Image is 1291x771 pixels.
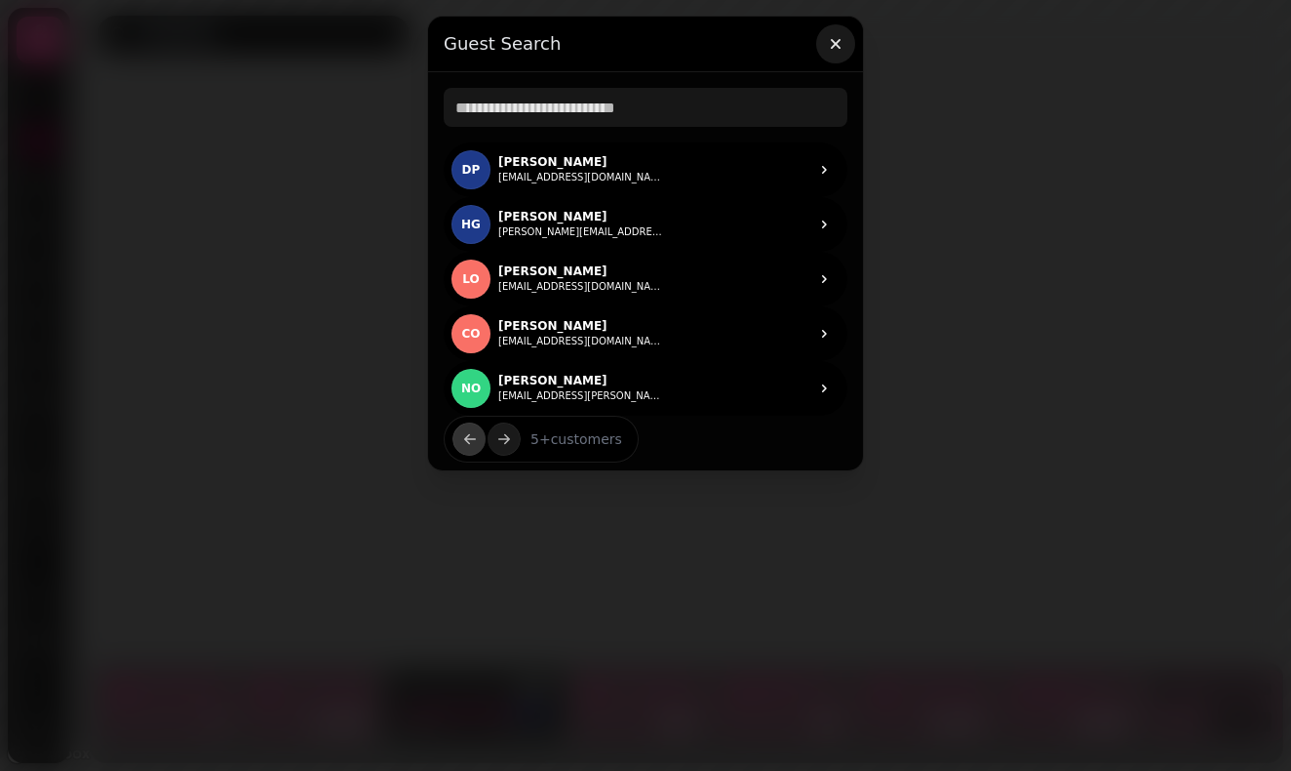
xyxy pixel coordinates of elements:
[462,163,481,177] span: DP
[515,429,622,449] p: 5 + customers
[498,373,664,388] p: [PERSON_NAME]
[498,209,664,224] p: [PERSON_NAME]
[444,306,847,361] a: C OCO[PERSON_NAME][EMAIL_ADDRESS][DOMAIN_NAME]
[444,32,847,56] h3: Guest Search
[444,361,847,416] a: N ONO[PERSON_NAME][EMAIL_ADDRESS][PERSON_NAME][DOMAIN_NAME]
[498,334,664,349] button: [EMAIL_ADDRESS][DOMAIN_NAME]
[444,197,847,252] a: H GHG[PERSON_NAME][PERSON_NAME][EMAIL_ADDRESS][PERSON_NAME][DOMAIN_NAME]
[444,252,847,306] a: L OLO[PERSON_NAME][EMAIL_ADDRESS][DOMAIN_NAME]
[498,279,664,295] button: [EMAIL_ADDRESS][DOMAIN_NAME]
[488,423,521,456] button: next
[498,154,664,170] p: [PERSON_NAME]
[498,170,664,185] button: [EMAIL_ADDRESS][DOMAIN_NAME]
[444,142,847,197] a: D PDP[PERSON_NAME][EMAIL_ADDRESS][DOMAIN_NAME]
[462,272,479,286] span: LO
[461,218,481,231] span: HG
[498,318,664,334] p: [PERSON_NAME]
[461,382,481,395] span: NO
[498,224,664,240] button: [PERSON_NAME][EMAIL_ADDRESS][PERSON_NAME][DOMAIN_NAME]
[461,327,480,341] span: CO
[498,388,664,404] button: [EMAIL_ADDRESS][PERSON_NAME][DOMAIN_NAME]
[452,423,486,456] button: back
[498,264,664,279] p: [PERSON_NAME]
